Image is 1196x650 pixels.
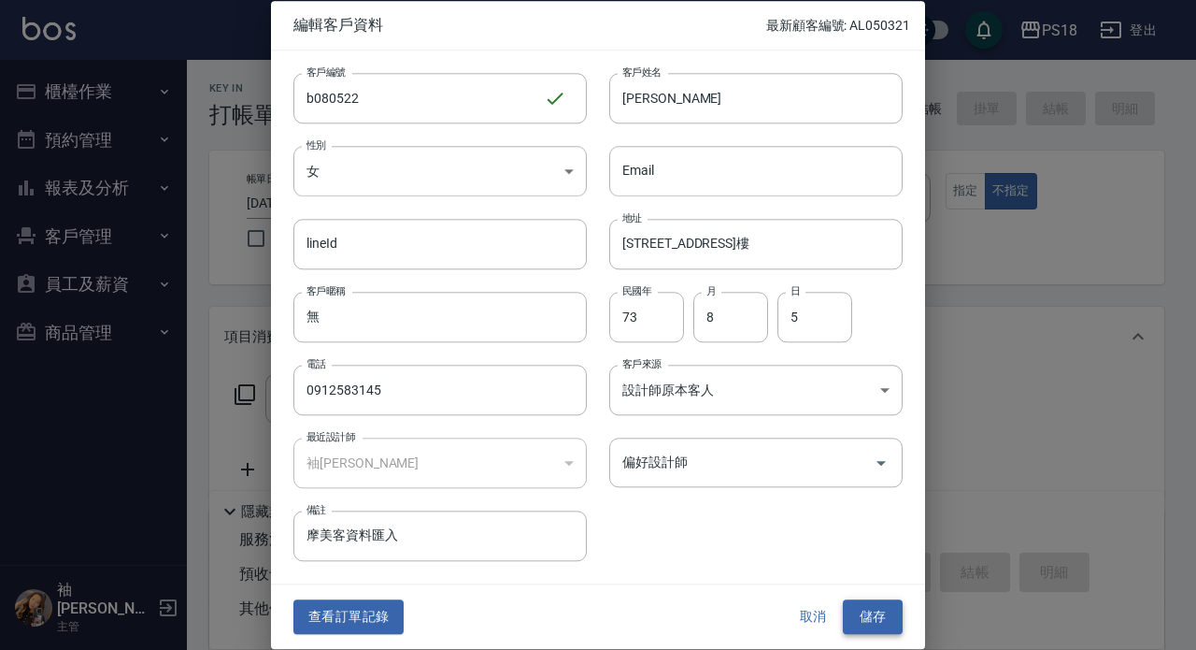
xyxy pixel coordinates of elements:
label: 月 [706,283,716,297]
label: 地址 [622,210,642,224]
label: 客戶來源 [622,356,662,370]
label: 備註 [306,503,326,517]
label: 日 [790,283,800,297]
button: 取消 [783,600,843,635]
label: 性別 [306,137,326,152]
label: 客戶編號 [306,65,346,79]
label: 客戶暱稱 [306,283,346,297]
div: 女 [293,146,587,196]
span: 編輯客戶資料 [293,16,766,35]
div: 設計師原本客人 [609,365,903,415]
label: 客戶姓名 [622,65,662,79]
label: 民國年 [622,283,651,297]
label: 最近設計師 [306,429,355,443]
button: 儲存 [843,600,903,635]
div: 袖[PERSON_NAME] [293,438,587,488]
button: Open [866,448,896,478]
label: 電話 [306,356,326,370]
button: 查看訂單記錄 [293,600,404,635]
p: 最新顧客編號: AL050321 [766,16,910,36]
